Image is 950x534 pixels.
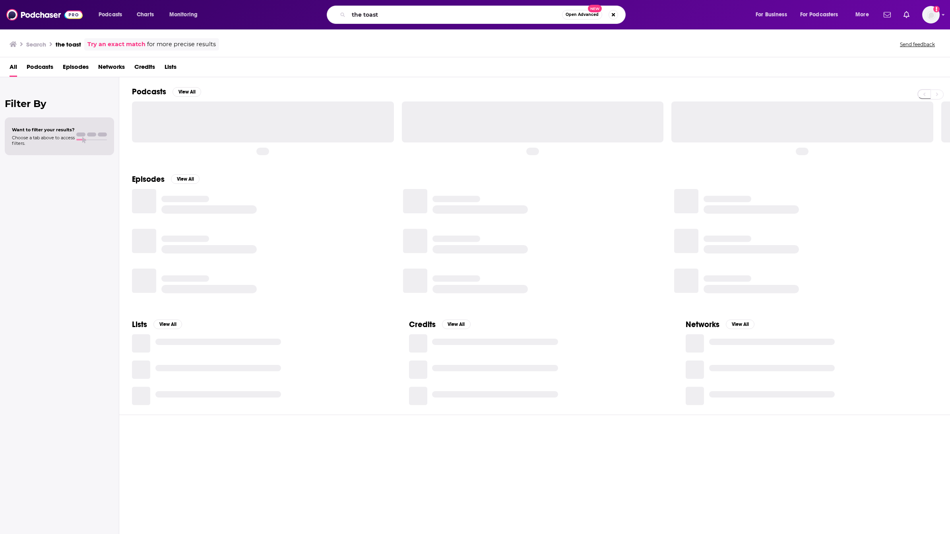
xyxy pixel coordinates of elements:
span: Open Advanced [566,13,599,17]
a: EpisodesView All [132,174,200,184]
h2: Episodes [132,174,165,184]
a: PodcastsView All [132,87,201,97]
a: Episodes [63,60,89,77]
span: Logged in as angelahattar [922,6,940,23]
button: Send feedback [898,41,937,48]
button: open menu [750,8,797,21]
button: Open AdvancedNew [562,10,602,19]
button: View All [726,320,754,329]
h2: Credits [409,320,436,329]
span: Monitoring [169,9,198,20]
span: More [855,9,869,20]
a: Networks [98,60,125,77]
h2: Lists [132,320,147,329]
a: Show notifications dropdown [880,8,894,21]
span: For Podcasters [800,9,838,20]
button: open menu [93,8,132,21]
span: Want to filter your results? [12,127,75,133]
div: Search podcasts, credits, & more... [334,6,633,24]
button: View All [173,87,201,97]
span: Charts [137,9,154,20]
a: NetworksView All [686,320,754,329]
span: For Business [756,9,787,20]
a: Charts [132,8,159,21]
h3: Search [26,41,46,48]
button: View All [153,320,182,329]
a: ListsView All [132,320,182,329]
button: View All [442,320,471,329]
a: Show notifications dropdown [900,8,913,21]
button: View All [171,174,200,184]
button: open menu [795,8,850,21]
a: Try an exact match [87,40,145,49]
a: Podcasts [27,60,53,77]
h2: Filter By [5,98,114,109]
h2: Podcasts [132,87,166,97]
a: Lists [165,60,176,77]
input: Search podcasts, credits, & more... [349,8,562,21]
span: New [588,5,602,12]
span: Podcasts [99,9,122,20]
h2: Networks [686,320,719,329]
a: CreditsView All [409,320,471,329]
button: open menu [164,8,208,21]
h3: the toast [56,41,81,48]
span: for more precise results [147,40,216,49]
svg: Add a profile image [933,6,940,12]
span: Choose a tab above to access filters. [12,135,75,146]
a: Credits [134,60,155,77]
button: Show profile menu [922,6,940,23]
img: User Profile [922,6,940,23]
a: All [10,60,17,77]
button: open menu [850,8,879,21]
img: Podchaser - Follow, Share and Rate Podcasts [6,7,83,22]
